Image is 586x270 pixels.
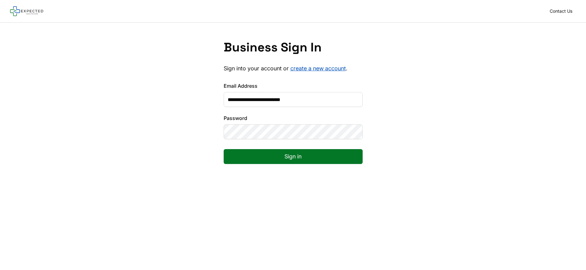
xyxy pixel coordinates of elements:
[224,65,363,72] p: Sign into your account or .
[290,65,346,72] a: create a new account
[224,40,363,55] h1: Business Sign In
[224,82,363,90] label: Email Address
[224,114,363,122] label: Password
[546,7,576,15] a: Contact Us
[224,149,363,164] button: Sign in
